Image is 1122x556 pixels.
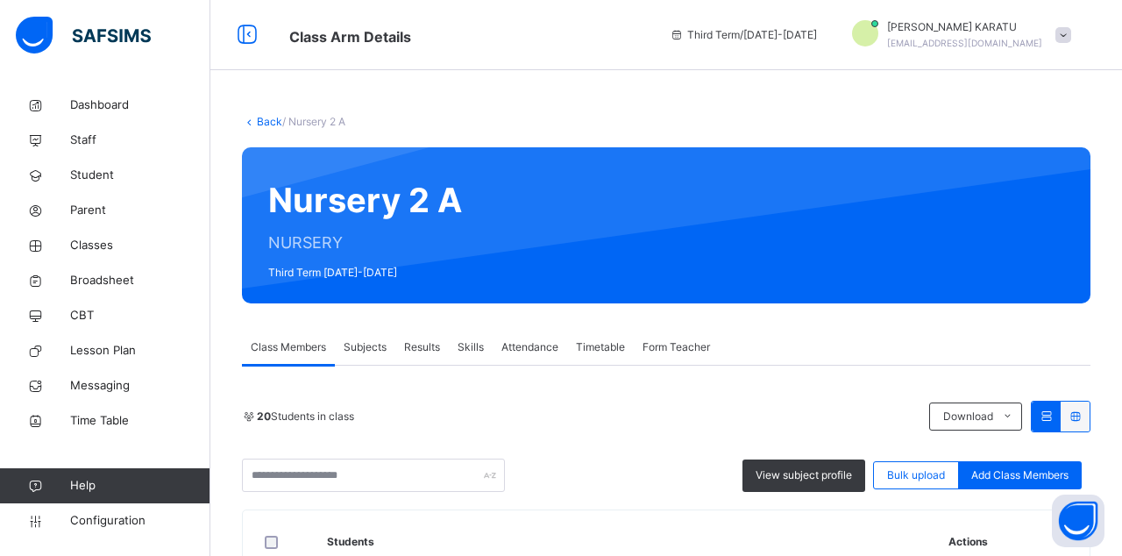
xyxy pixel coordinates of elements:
img: safsims [16,17,151,53]
span: session/term information [670,27,817,43]
span: Lesson Plan [70,342,210,360]
span: Timetable [576,339,625,355]
span: Broadsheet [70,272,210,289]
span: Add Class Members [971,467,1069,483]
span: Download [943,409,993,424]
span: Help [70,477,209,495]
button: Open asap [1052,495,1104,547]
span: CBT [70,307,210,324]
b: 20 [257,410,271,423]
span: Class Arm Details [289,28,411,46]
span: [EMAIL_ADDRESS][DOMAIN_NAME] [887,38,1042,48]
span: Attendance [501,339,558,355]
span: Bulk upload [887,467,945,483]
span: Staff [70,132,210,149]
span: Messaging [70,377,210,395]
span: Dashboard [70,96,210,114]
span: Skills [458,339,484,355]
span: [PERSON_NAME] KARATU [887,19,1042,35]
span: View subject profile [756,467,852,483]
span: Third Term [DATE]-[DATE] [268,265,462,281]
span: Subjects [344,339,387,355]
div: IBRAHIMKARATU [834,19,1080,51]
span: Classes [70,237,210,254]
span: Time Table [70,412,210,430]
span: Class Members [251,339,326,355]
span: / Nursery 2 A [282,115,345,128]
span: Configuration [70,512,209,530]
span: Student [70,167,210,184]
span: Form Teacher [643,339,710,355]
span: Results [404,339,440,355]
span: Parent [70,202,210,219]
a: Back [257,115,282,128]
span: Students in class [257,409,354,424]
